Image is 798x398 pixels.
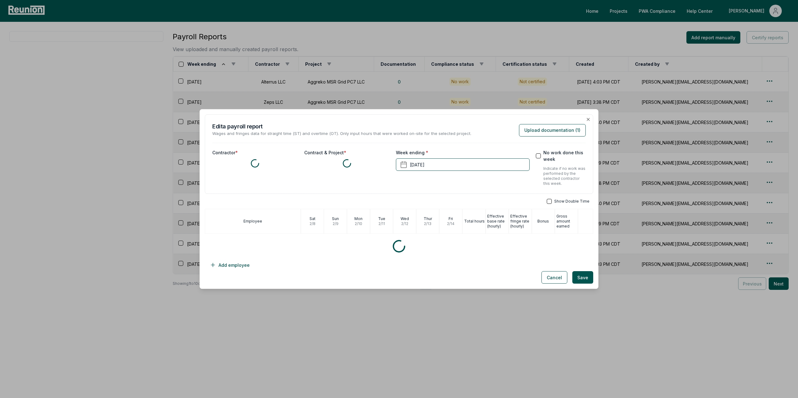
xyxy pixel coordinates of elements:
p: 2 / 8 [310,221,315,226]
p: Total hours [464,219,485,224]
p: Thur [424,216,432,221]
p: Tue [378,216,385,221]
button: Add employee [205,259,255,271]
label: Week ending [396,149,428,156]
p: 2 / 9 [333,221,339,226]
p: 2 / 13 [424,221,431,226]
h2: Edit a payroll report [212,122,471,131]
p: Wages and fringes data for straight time (ST) and overtime (OT). Only input hours that were worke... [212,131,471,137]
p: Sat [310,216,315,221]
p: Indicate if no work was performed by the selected contractor this week. [543,166,586,186]
button: Upload documentation (1) [519,124,586,137]
p: Employee [243,219,262,224]
span: Show Double Time [554,199,589,204]
label: Contractor [212,149,238,156]
button: [DATE] [396,158,529,171]
button: Save [572,271,593,284]
p: Wed [401,216,409,221]
p: Mon [354,216,363,221]
p: 2 / 12 [401,221,408,226]
button: Cancel [541,271,567,284]
p: Effective fringe rate (hourly) [510,214,531,229]
p: 2 / 14 [447,221,454,226]
label: No work done this week [543,149,586,162]
p: 2 / 11 [378,221,385,226]
p: Gross amount earned [556,214,578,229]
p: Sun [332,216,339,221]
p: Fri [449,216,453,221]
label: Contract & Project [304,149,346,156]
p: Bonus [537,219,549,224]
p: Effective base rate (hourly) [487,214,508,229]
p: 2 / 10 [355,221,362,226]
